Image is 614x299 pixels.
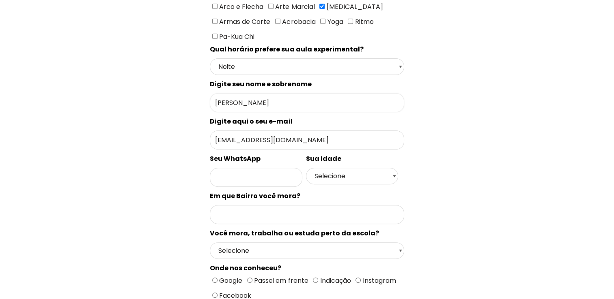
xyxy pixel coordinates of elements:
[218,17,270,26] span: Armas de Corte
[210,229,379,238] spam: Você mora, trabalha ou estuda perto da escola?
[320,19,325,24] input: Yoga
[306,154,341,163] spam: Sua Idade
[210,45,363,54] spam: Qual horário prefere sua aula experimental?
[355,278,361,283] input: Instagram
[361,276,396,285] span: Instagram
[325,17,343,26] span: Yoga
[212,34,218,39] input: Pa-Kua Chi
[274,2,315,11] span: Arte Marcial
[252,276,308,285] span: Passei em frente
[348,19,353,24] input: Ritmo
[210,191,300,201] spam: Em que Bairro você mora?
[218,32,254,41] span: Pa-Kua Chi
[319,4,325,9] input: [MEDICAL_DATA]
[210,79,311,89] spam: Digite seu nome e sobrenome
[212,278,218,283] input: Google
[212,4,218,9] input: Arco e Flecha
[353,17,373,26] span: Ritmo
[212,293,218,298] input: Facebook
[210,154,261,163] spam: Seu WhatsApp
[325,2,383,11] span: [MEDICAL_DATA]
[212,19,218,24] input: Armas de Corte
[318,276,351,285] span: Indicação
[280,17,315,26] span: Acrobacia
[247,278,252,283] input: Passei em frente
[275,19,280,24] input: Acrobacia
[218,2,263,11] span: Arco e Flecha
[268,4,274,9] input: Arte Marcial
[313,278,318,283] input: Indicação
[218,276,242,285] span: Google
[210,117,292,126] spam: Digite aqui o seu e-mail
[210,263,281,273] spam: Onde nos conheceu?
